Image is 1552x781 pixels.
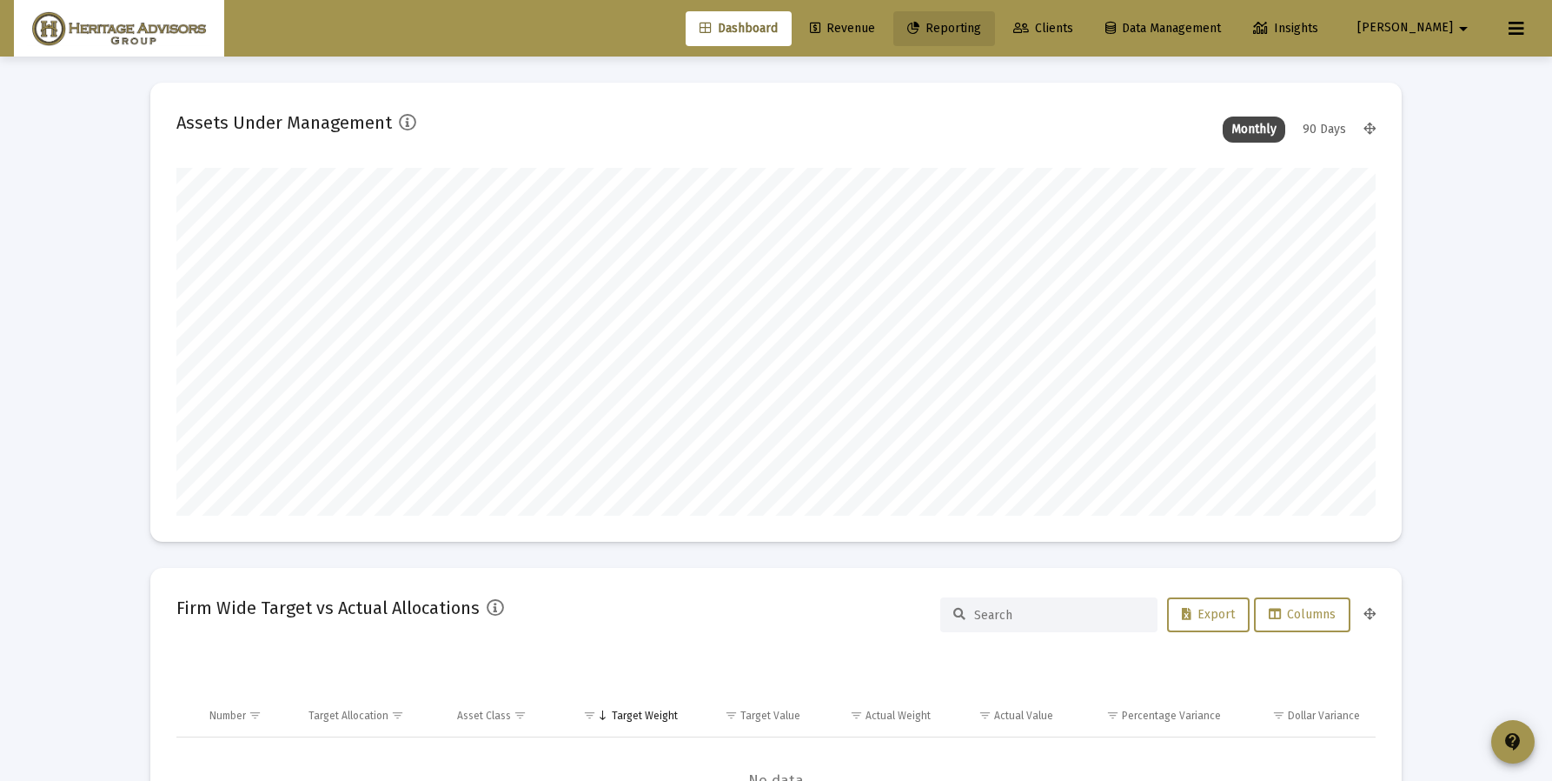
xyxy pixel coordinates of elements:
[850,709,863,722] span: Show filter options for column 'Actual Weight'
[391,709,404,722] span: Show filter options for column 'Target Allocation'
[1453,11,1474,46] mat-icon: arrow_drop_down
[296,695,445,737] td: Column Target Allocation
[1288,709,1360,723] div: Dollar Variance
[176,594,480,622] h2: Firm Wide Target vs Actual Allocations
[1253,21,1318,36] span: Insights
[686,11,792,46] a: Dashboard
[27,11,211,46] img: Dashboard
[1269,607,1336,622] span: Columns
[560,695,690,737] td: Column Target Weight
[740,709,800,723] div: Target Value
[1167,597,1250,632] button: Export
[514,709,527,722] span: Show filter options for column 'Asset Class'
[943,695,1065,737] td: Column Actual Value
[725,709,738,722] span: Show filter options for column 'Target Value'
[176,109,392,137] h2: Assets Under Management
[209,709,246,723] div: Number
[866,709,931,723] div: Actual Weight
[1223,117,1285,143] div: Monthly
[249,709,262,722] span: Show filter options for column 'Number'
[445,695,560,737] td: Column Asset Class
[308,709,388,723] div: Target Allocation
[994,709,1053,723] div: Actual Value
[1091,11,1235,46] a: Data Management
[907,21,981,36] span: Reporting
[810,21,875,36] span: Revenue
[1106,709,1119,722] span: Show filter options for column 'Percentage Variance'
[612,709,678,723] div: Target Weight
[197,695,296,737] td: Column Number
[1357,21,1453,36] span: [PERSON_NAME]
[700,21,778,36] span: Dashboard
[893,11,995,46] a: Reporting
[1336,10,1495,45] button: [PERSON_NAME]
[1233,695,1376,737] td: Column Dollar Variance
[583,709,596,722] span: Show filter options for column 'Target Weight'
[1122,709,1221,723] div: Percentage Variance
[974,608,1144,623] input: Search
[1502,731,1523,752] mat-icon: contact_support
[1272,709,1285,722] span: Show filter options for column 'Dollar Variance'
[1239,11,1332,46] a: Insights
[690,695,812,737] td: Column Target Value
[1013,21,1073,36] span: Clients
[1065,695,1232,737] td: Column Percentage Variance
[796,11,889,46] a: Revenue
[999,11,1087,46] a: Clients
[978,709,992,722] span: Show filter options for column 'Actual Value'
[1294,117,1355,143] div: 90 Days
[457,709,511,723] div: Asset Class
[1105,21,1221,36] span: Data Management
[1254,597,1350,632] button: Columns
[812,695,943,737] td: Column Actual Weight
[1182,607,1235,622] span: Export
